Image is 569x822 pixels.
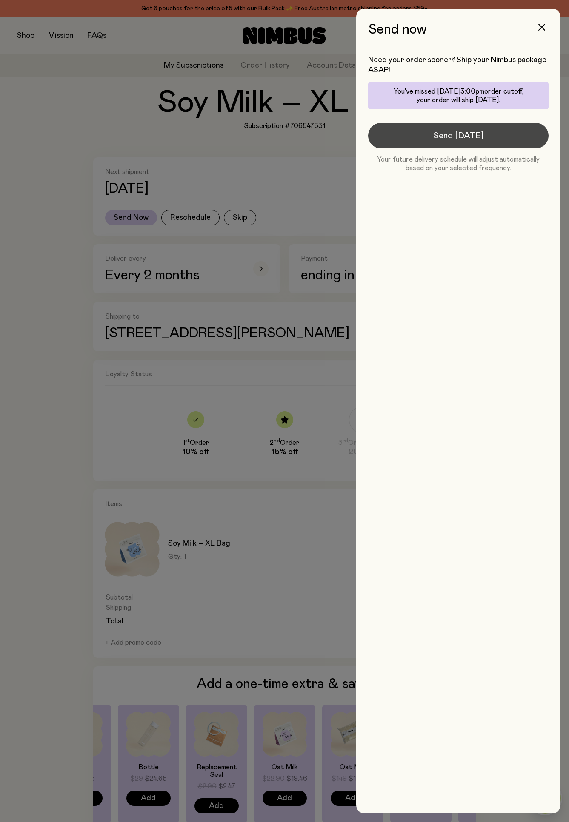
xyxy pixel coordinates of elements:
p: You've missed [DATE] order cutoff, your order will ship [DATE]. [373,87,543,104]
span: 3:00pm [460,88,484,95]
h3: Send now [368,22,549,46]
p: Need your order sooner? Ship your Nimbus package ASAP! [368,55,549,75]
p: Your future delivery schedule will adjust automatically based on your selected frequency. [368,155,549,172]
span: Send [DATE] [433,130,483,142]
button: Send [DATE] [368,123,549,148]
